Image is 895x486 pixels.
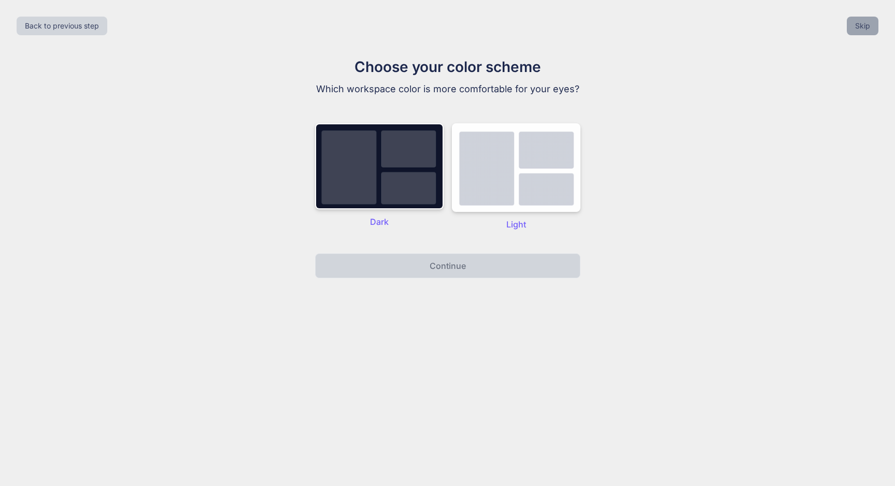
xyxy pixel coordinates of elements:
[315,253,580,278] button: Continue
[430,260,466,272] p: Continue
[17,17,107,35] button: Back to previous step
[274,82,622,96] p: Which workspace color is more comfortable for your eyes?
[315,216,444,228] p: Dark
[274,56,622,78] h1: Choose your color scheme
[847,17,878,35] button: Skip
[452,218,580,231] p: Light
[315,123,444,209] img: dark
[452,123,580,212] img: dark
